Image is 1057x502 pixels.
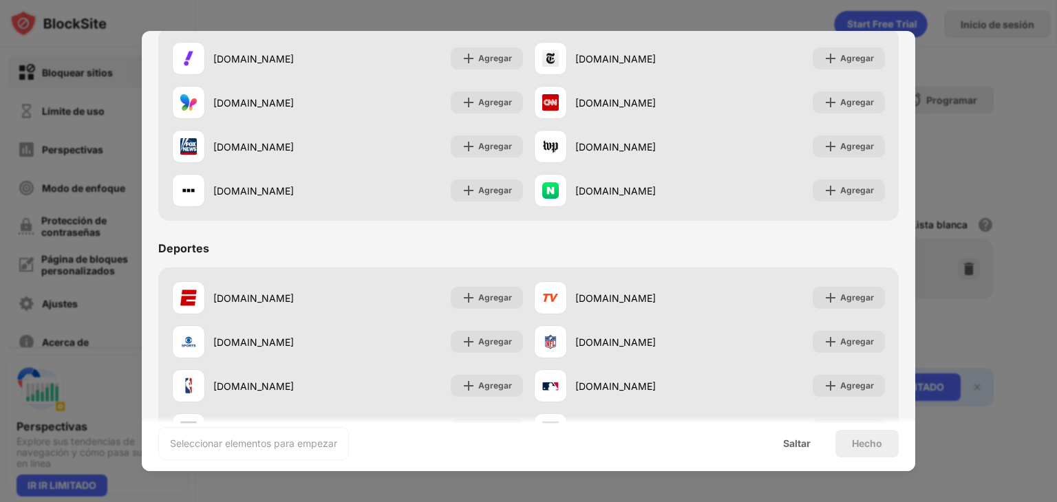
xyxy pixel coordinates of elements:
img: favicons [542,138,559,155]
img: favicons [180,138,197,155]
font: Agregar [478,336,512,347]
img: favicons [180,94,197,111]
font: Saltar [783,437,811,449]
font: Agregar [478,292,512,303]
font: [DOMAIN_NAME] [575,380,656,392]
font: Agregar [840,53,874,63]
img: favicons [180,50,197,67]
img: favicons [180,182,197,199]
img: favicons [180,334,197,350]
font: [DOMAIN_NAME] [575,97,656,109]
font: Agregar [840,185,874,195]
font: Agregar [478,185,512,195]
font: Agregar [478,97,512,107]
img: favicons [542,94,559,111]
font: [DOMAIN_NAME] [213,97,294,109]
font: Agregar [478,141,512,151]
font: Hecho [852,437,882,449]
img: favicons [542,290,559,306]
font: [DOMAIN_NAME] [213,53,294,65]
font: Seleccionar elementos para empezar [170,437,337,449]
font: [DOMAIN_NAME] [213,292,294,304]
font: Agregar [478,380,512,391]
font: Agregar [840,292,874,303]
img: favicons [542,182,559,199]
font: Agregar [840,380,874,391]
font: [DOMAIN_NAME] [575,336,656,348]
font: [DOMAIN_NAME] [213,185,294,197]
font: [DOMAIN_NAME] [575,292,656,304]
font: Agregar [840,141,874,151]
font: Deportes [158,241,209,255]
img: favicons [542,334,559,350]
img: favicons [542,50,559,67]
font: [DOMAIN_NAME] [213,336,294,348]
font: Agregar [478,53,512,63]
font: [DOMAIN_NAME] [213,380,294,392]
font: [DOMAIN_NAME] [575,141,656,153]
img: favicons [542,378,559,394]
font: [DOMAIN_NAME] [575,53,656,65]
font: Agregar [840,97,874,107]
font: Agregar [840,336,874,347]
img: favicons [180,290,197,306]
img: favicons [180,378,197,394]
font: [DOMAIN_NAME] [213,141,294,153]
font: [DOMAIN_NAME] [575,185,656,197]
